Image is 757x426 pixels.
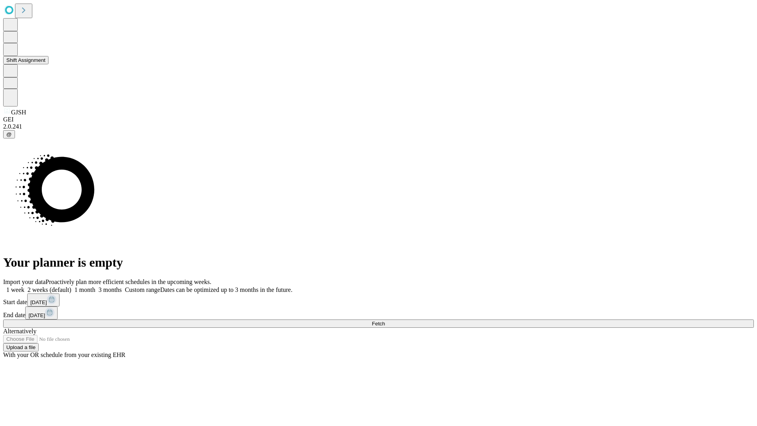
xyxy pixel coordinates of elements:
[3,130,15,138] button: @
[3,116,754,123] div: GEI
[30,299,47,305] span: [DATE]
[125,286,160,293] span: Custom range
[3,255,754,270] h1: Your planner is empty
[3,306,754,319] div: End date
[3,293,754,306] div: Start date
[27,293,60,306] button: [DATE]
[6,286,24,293] span: 1 week
[75,286,95,293] span: 1 month
[46,278,211,285] span: Proactively plan more efficient schedules in the upcoming weeks.
[11,109,26,116] span: GJSH
[3,343,39,351] button: Upload a file
[28,312,45,318] span: [DATE]
[6,131,12,137] span: @
[3,56,48,64] button: Shift Assignment
[25,306,58,319] button: [DATE]
[3,351,125,358] span: With your OR schedule from your existing EHR
[372,321,385,327] span: Fetch
[3,278,46,285] span: Import your data
[3,328,36,334] span: Alternatively
[160,286,292,293] span: Dates can be optimized up to 3 months in the future.
[99,286,122,293] span: 3 months
[3,319,754,328] button: Fetch
[3,123,754,130] div: 2.0.241
[28,286,71,293] span: 2 weeks (default)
